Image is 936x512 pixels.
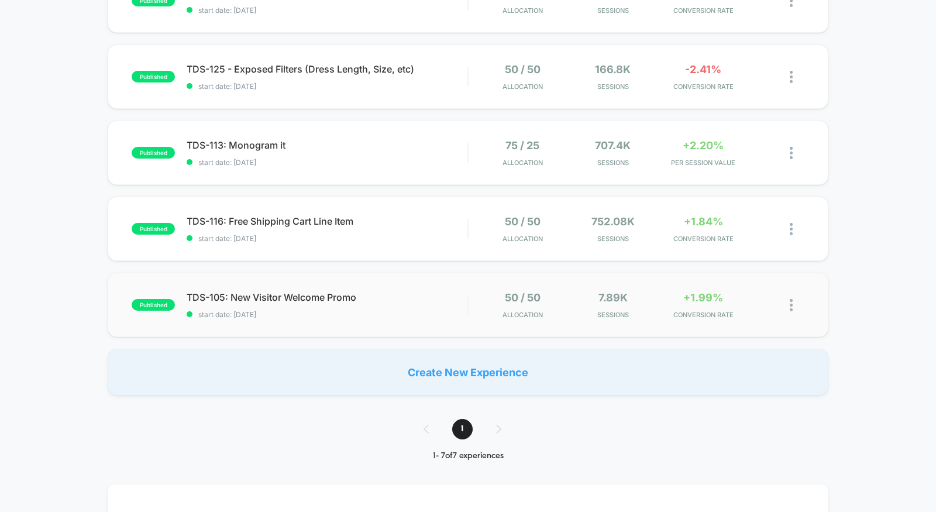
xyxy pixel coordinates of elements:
[132,223,175,235] span: published
[790,147,793,159] img: close
[790,223,793,235] img: close
[683,291,723,304] span: +1.99%
[570,235,655,243] span: Sessions
[570,6,655,15] span: Sessions
[412,451,525,461] div: 1 - 7 of 7 experiences
[503,311,543,319] span: Allocation
[187,82,467,91] span: start date: [DATE]
[132,299,175,311] span: published
[505,63,541,75] span: 50 / 50
[661,311,746,319] span: CONVERSION RATE
[187,291,467,303] span: TDS-105: New Visitor Welcome Promo
[503,83,543,91] span: Allocation
[503,235,543,243] span: Allocation
[505,291,541,304] span: 50 / 50
[187,6,467,15] span: start date: [DATE]
[505,139,539,152] span: 75 / 25
[503,159,543,167] span: Allocation
[187,158,467,167] span: start date: [DATE]
[598,291,628,304] span: 7.89k
[595,63,631,75] span: 166.8k
[684,215,723,228] span: +1.84%
[187,63,467,75] span: TDS-125 - Exposed Filters (Dress Length, Size, etc)
[187,234,467,243] span: start date: [DATE]
[683,139,724,152] span: +2.20%
[132,147,175,159] span: published
[661,83,746,91] span: CONVERSION RATE
[187,215,467,227] span: TDS-116: Free Shipping Cart Line Item
[570,83,655,91] span: Sessions
[595,139,631,152] span: 707.4k
[570,311,655,319] span: Sessions
[591,215,635,228] span: 752.08k
[790,71,793,83] img: close
[108,349,828,396] div: Create New Experience
[790,299,793,311] img: close
[187,310,467,319] span: start date: [DATE]
[187,139,467,151] span: TDS-113: Monogram it
[452,419,473,439] span: 1
[505,215,541,228] span: 50 / 50
[132,71,175,83] span: published
[661,235,746,243] span: CONVERSION RATE
[503,6,543,15] span: Allocation
[570,159,655,167] span: Sessions
[661,159,746,167] span: PER SESSION VALUE
[685,63,721,75] span: -2.41%
[661,6,746,15] span: CONVERSION RATE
